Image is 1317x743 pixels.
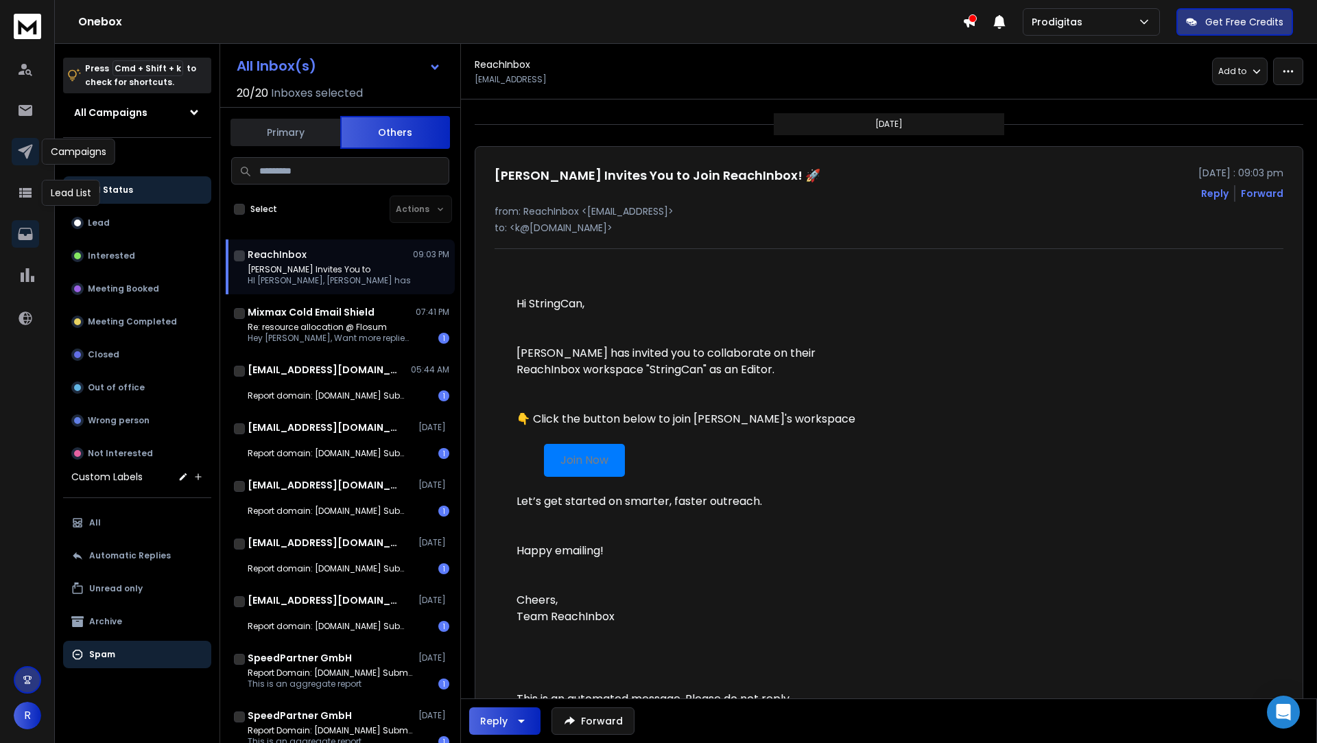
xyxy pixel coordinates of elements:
[475,58,530,71] h1: ReachInbox
[237,85,268,102] span: 20 / 20
[89,649,115,660] p: Spam
[250,204,277,215] label: Select
[438,679,449,689] div: 1
[248,248,307,261] h1: ReachInbox
[340,116,450,149] button: Others
[89,517,101,528] p: All
[85,62,196,89] p: Press to check for shortcuts.
[14,702,41,729] button: R
[551,707,634,735] button: Forward
[78,14,962,30] h1: Onebox
[88,283,159,294] p: Meeting Booked
[89,583,143,594] p: Unread only
[248,668,412,679] p: Report Domain: [DOMAIN_NAME] Submitter: [DOMAIN_NAME]
[1218,66,1246,77] p: Add to
[88,217,110,228] p: Lead
[248,709,352,722] h1: SpeedPartner GmbH
[1176,8,1293,36] button: Get Free Credits
[438,333,449,344] div: 1
[237,59,316,73] h1: All Inbox(s)
[42,180,100,206] div: Lead List
[248,621,412,632] p: Report domain: [DOMAIN_NAME] Submitter: [DOMAIN_NAME]
[517,691,873,707] p: This is an automated message. Please do not reply.
[1267,696,1300,729] div: Open Intercom Messenger
[248,322,412,333] p: Re: resource allocation @ Flosum
[248,563,412,574] p: Report domain: [DOMAIN_NAME] Submitter: [DOMAIN_NAME]
[418,480,449,491] p: [DATE]
[63,341,211,368] button: Closed
[495,166,820,185] h1: [PERSON_NAME] Invites You to Join ReachInbox! 🚀
[438,563,449,574] div: 1
[248,651,352,665] h1: SpeedPartner GmbH
[1205,15,1283,29] p: Get Free Credits
[63,575,211,602] button: Unread only
[248,725,412,736] p: Report Domain: [DOMAIN_NAME] Submitter: [DOMAIN_NAME] Report-ID: useprodigitas.com.1754690400.175...
[418,422,449,433] p: [DATE]
[438,390,449,401] div: 1
[248,506,412,517] p: Report domain: [DOMAIN_NAME] Submitter: [DOMAIN_NAME]
[89,185,133,196] p: All Status
[88,250,135,261] p: Interested
[63,308,211,335] button: Meeting Completed
[495,204,1283,218] p: from: ReachInbox <[EMAIL_ADDRESS]>
[63,374,211,401] button: Out of office
[480,714,508,728] div: Reply
[469,707,541,735] button: Reply
[63,149,211,168] h3: Filters
[875,119,903,130] p: [DATE]
[88,382,145,393] p: Out of office
[416,307,449,318] p: 07:41 PM
[248,333,412,344] p: Hey [PERSON_NAME], Want more replies to
[248,264,411,275] p: [PERSON_NAME] Invites You to
[248,363,399,377] h1: [EMAIL_ADDRESS][DOMAIN_NAME]
[1032,15,1088,29] p: Prodigitas
[418,710,449,721] p: [DATE]
[438,506,449,517] div: 1
[248,478,399,492] h1: [EMAIL_ADDRESS][DOMAIN_NAME]
[475,74,547,85] p: [EMAIL_ADDRESS]
[418,652,449,663] p: [DATE]
[248,305,375,319] h1: Mixmax Cold Email Shield
[63,99,211,126] button: All Campaigns
[42,139,115,165] div: Campaigns
[112,60,183,76] span: Cmd + Shift + k
[63,275,211,303] button: Meeting Booked
[1241,187,1283,200] div: Forward
[248,593,399,607] h1: [EMAIL_ADDRESS][DOMAIN_NAME]
[63,509,211,536] button: All
[63,641,211,668] button: Spam
[1198,166,1283,180] p: [DATE] : 09:03 pm
[248,679,412,689] p: This is an aggregate report
[63,542,211,569] button: Automatic Replies
[230,117,340,148] button: Primary
[71,470,143,484] h3: Custom Labels
[14,14,41,39] img: logo
[517,543,873,559] p: Happy emailing!
[248,275,411,286] p: HI [PERSON_NAME], [PERSON_NAME] has
[517,345,873,378] p: [PERSON_NAME] has invited you to collaborate on their ReachInbox workspace "StringCan" as an Editor.
[226,52,452,80] button: All Inbox(s)
[248,421,399,434] h1: [EMAIL_ADDRESS][DOMAIN_NAME]
[63,608,211,635] button: Archive
[248,390,412,401] p: Report domain: [DOMAIN_NAME] Submitter: [DOMAIN_NAME]
[63,209,211,237] button: Lead
[413,249,449,260] p: 09:03 PM
[89,550,171,561] p: Automatic Replies
[517,296,873,312] h1: Hi StringCan,
[438,448,449,459] div: 1
[544,444,625,477] a: Join Now
[411,364,449,375] p: 05:44 AM
[248,536,399,550] h1: [EMAIL_ADDRESS][DOMAIN_NAME]
[418,537,449,548] p: [DATE]
[88,316,177,327] p: Meeting Completed
[88,349,119,360] p: Closed
[1201,187,1229,200] button: Reply
[517,592,873,625] p: Cheers, Team ReachInbox
[418,595,449,606] p: [DATE]
[495,221,1283,235] p: to: <k@[DOMAIN_NAME]>
[63,242,211,270] button: Interested
[517,493,873,510] p: Let’s get started on smarter, faster outreach.
[63,407,211,434] button: Wrong person
[89,616,122,627] p: Archive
